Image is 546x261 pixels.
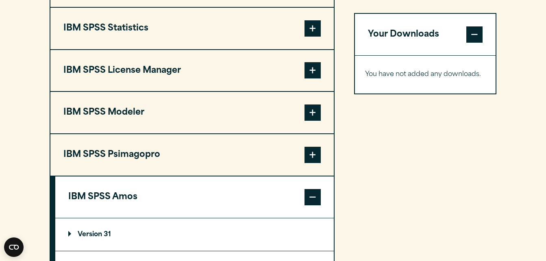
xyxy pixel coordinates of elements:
summary: Version 31 [55,218,334,251]
button: Open CMP widget [4,237,24,257]
p: Version 31 [68,231,111,238]
p: You have not added any downloads. [365,69,486,80]
div: Your Downloads [355,55,496,94]
button: IBM SPSS Modeler [50,92,334,133]
button: IBM SPSS Amos [55,176,334,218]
button: IBM SPSS Psimagopro [50,134,334,176]
button: Your Downloads [355,14,496,55]
button: IBM SPSS Statistics [50,8,334,49]
button: IBM SPSS License Manager [50,50,334,91]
